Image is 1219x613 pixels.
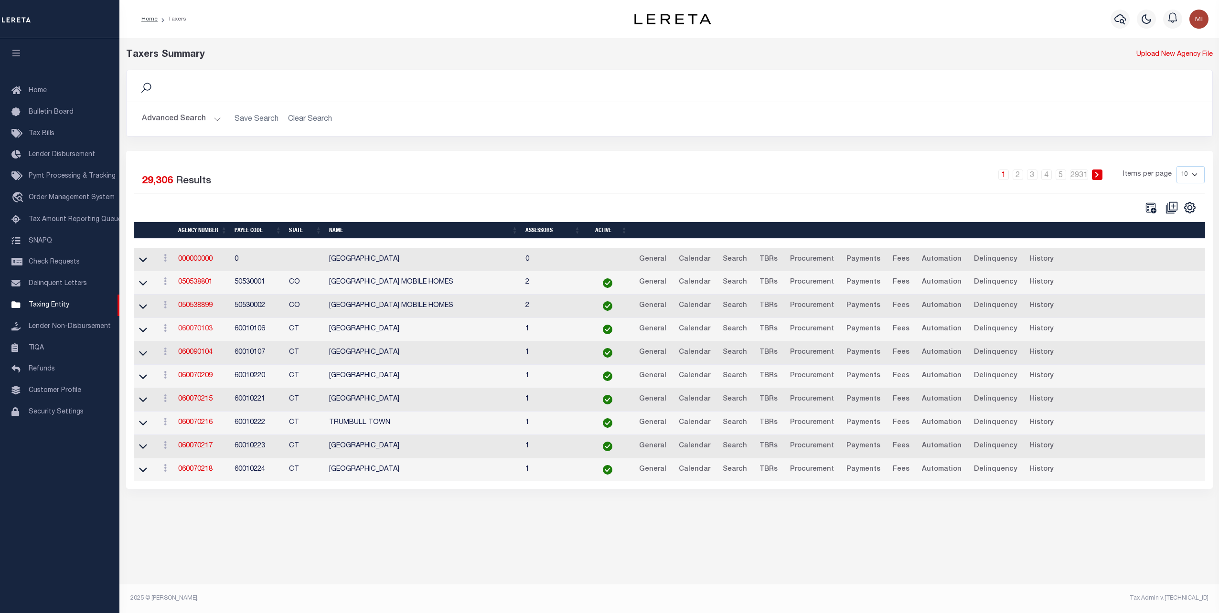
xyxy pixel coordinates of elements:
[1013,169,1023,180] a: 2
[522,365,584,388] td: 1
[11,192,27,204] i: travel_explore
[285,365,325,388] td: CT
[718,392,751,407] a: Search
[325,458,522,482] td: [GEOGRAPHIC_DATA]
[285,271,325,295] td: CO
[842,415,885,431] a: Payments
[918,252,966,267] a: Automation
[888,439,914,454] a: Fees
[231,365,285,388] td: 60010220
[842,322,885,337] a: Payments
[603,278,612,288] img: check-icon-green.svg
[918,322,966,337] a: Automation
[888,462,914,477] a: Fees
[231,388,285,412] td: 60010221
[29,237,52,244] span: SNAPQ
[1026,439,1058,454] a: History
[1136,50,1213,60] a: Upload New Agency File
[755,462,782,477] a: TBRs
[635,415,671,431] a: General
[231,222,285,239] th: Payee Code: activate to sort column ascending
[231,435,285,458] td: 60010223
[325,365,522,388] td: [GEOGRAPHIC_DATA]
[755,322,782,337] a: TBRs
[1056,169,1066,180] a: 5
[755,392,782,407] a: TBRs
[1026,322,1058,337] a: History
[29,387,81,394] span: Customer Profile
[603,348,612,358] img: check-icon-green.svg
[970,369,1022,384] a: Delinquency
[842,392,885,407] a: Payments
[29,280,87,287] span: Delinquent Letters
[970,298,1022,314] a: Delinquency
[29,344,44,351] span: TIQA
[178,326,213,332] a: 060070103
[285,341,325,365] td: CT
[178,302,213,309] a: 050538899
[718,369,751,384] a: Search
[786,462,838,477] a: Procurement
[888,298,914,314] a: Fees
[970,462,1022,477] a: Delinquency
[603,325,612,334] img: check-icon-green.svg
[325,412,522,435] td: TRUMBULL TOWN
[178,372,213,379] a: 060070209
[842,462,885,477] a: Payments
[970,439,1022,454] a: Delinquency
[178,256,213,263] a: 000000000
[1026,345,1058,360] a: History
[285,435,325,458] td: CT
[842,298,885,314] a: Payments
[522,435,584,458] td: 1
[325,222,522,239] th: Name: activate to sort column ascending
[325,271,522,295] td: [GEOGRAPHIC_DATA] MOBILE HOMES
[635,275,671,290] a: General
[29,323,111,330] span: Lender Non-Disbursement
[842,252,885,267] a: Payments
[842,369,885,384] a: Payments
[918,415,966,431] a: Automation
[755,275,782,290] a: TBRs
[970,252,1022,267] a: Delinquency
[786,369,838,384] a: Procurement
[174,222,231,239] th: Agency Number: activate to sort column ascending
[285,222,325,239] th: State: activate to sort column ascending
[674,275,715,290] a: Calendar
[126,48,938,62] div: Taxers Summary
[285,458,325,482] td: CT
[522,271,584,295] td: 2
[1026,462,1058,477] a: History
[584,222,631,239] th: Active: activate to sort column ascending
[888,322,914,337] a: Fees
[1026,275,1058,290] a: History
[603,395,612,404] img: check-icon-green.svg
[970,392,1022,407] a: Delinquency
[285,318,325,341] td: CT
[842,345,885,360] a: Payments
[842,439,885,454] a: Payments
[786,415,838,431] a: Procurement
[970,275,1022,290] a: Delinquency
[631,222,1218,239] th: &nbsp;
[178,349,213,356] a: 060090104
[178,443,213,449] a: 060070217
[918,392,966,407] a: Automation
[888,369,914,384] a: Fees
[178,396,213,402] a: 060070215
[325,435,522,458] td: [GEOGRAPHIC_DATA]
[522,458,584,482] td: 1
[970,345,1022,360] a: Delinquency
[674,252,715,267] a: Calendar
[635,298,671,314] a: General
[674,392,715,407] a: Calendar
[231,458,285,482] td: 60010224
[231,248,285,272] td: 0
[918,298,966,314] a: Automation
[918,345,966,360] a: Automation
[1026,392,1058,407] a: History
[755,345,782,360] a: TBRs
[918,369,966,384] a: Automation
[786,322,838,337] a: Procurement
[674,415,715,431] a: Calendar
